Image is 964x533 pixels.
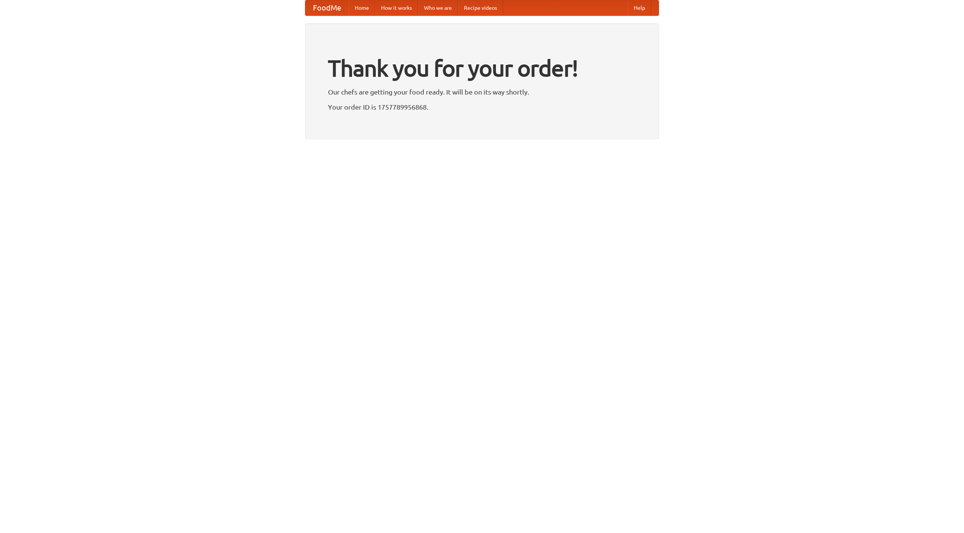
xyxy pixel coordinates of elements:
a: Recipe videos [458,0,503,15]
p: Your order ID is 1757789956868. [328,101,636,113]
p: Our chefs are getting your food ready. It will be on its way shortly. [328,86,636,98]
a: FoodMe [305,0,349,15]
a: How it works [375,0,418,15]
a: Who we are [418,0,458,15]
a: Home [349,0,375,15]
h1: Thank you for your order! [328,50,636,86]
a: Help [628,0,651,15]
